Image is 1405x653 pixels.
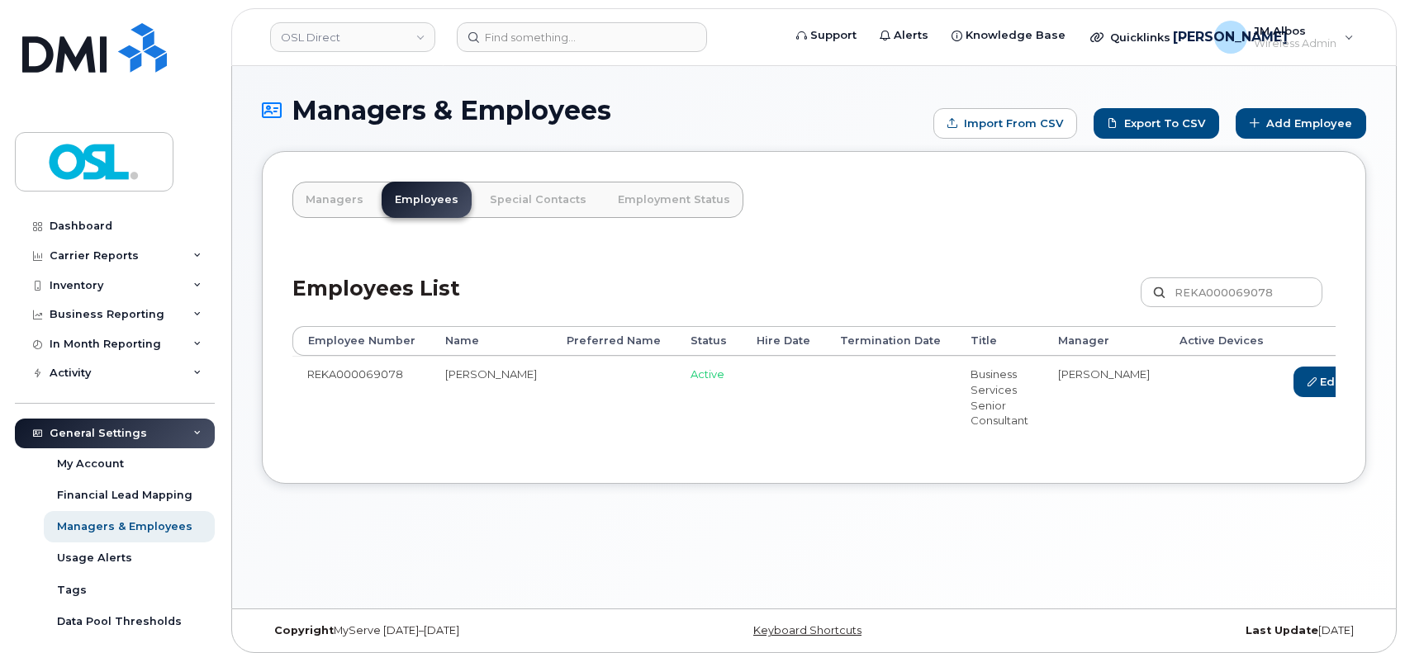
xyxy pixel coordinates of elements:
form: Import from CSV [933,108,1077,139]
a: Edit [1293,367,1356,397]
h1: Managers & Employees [262,96,925,125]
th: Employee Number [292,326,430,356]
td: Business Services Senior Consultant [956,356,1043,438]
a: Employment Status [605,182,743,218]
div: MyServe [DATE]–[DATE] [262,624,630,637]
th: Title [956,326,1043,356]
th: Termination Date [825,326,956,356]
td: [PERSON_NAME] [430,356,552,438]
th: Manager [1043,326,1165,356]
td: REKA000069078 [292,356,430,438]
strong: Copyright [274,624,334,636]
span: Active [691,367,724,381]
a: Keyboard Shortcuts [753,624,862,636]
div: [DATE] [998,624,1366,637]
th: Hire Date [742,326,825,356]
a: Special Contacts [477,182,600,218]
a: Add Employee [1236,108,1366,139]
a: Employees [382,182,472,218]
li: [PERSON_NAME] [1058,367,1150,382]
th: Preferred Name [552,326,676,356]
th: Status [676,326,742,356]
a: Managers [292,182,377,218]
a: Export to CSV [1094,108,1219,139]
th: Active Devices [1165,326,1279,356]
h2: Employees List [292,277,460,326]
th: Name [430,326,552,356]
strong: Last Update [1246,624,1318,636]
